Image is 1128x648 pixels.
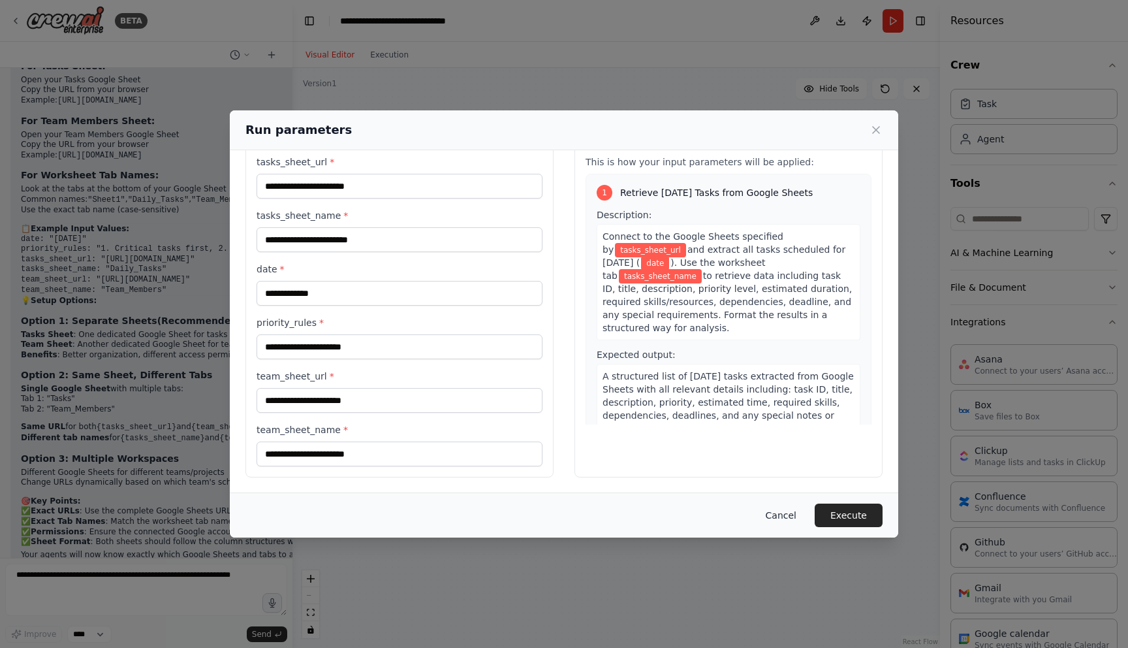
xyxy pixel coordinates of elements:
span: Retrieve [DATE] Tasks from Google Sheets [620,186,813,199]
label: team_sheet_url [257,370,542,383]
span: Variable: tasks_sheet_name [619,269,702,283]
p: This is how your input parameters will be applied: [586,155,871,169]
span: Variable: date [641,256,669,270]
label: tasks_sheet_url [257,155,542,169]
label: priority_rules [257,316,542,329]
label: date [257,263,542,276]
span: ). Use the worksheet tab [603,257,765,281]
button: Execute [815,504,883,527]
div: 1 [597,185,612,201]
span: A structured list of [DATE] tasks extracted from Google Sheets with all relevant details includin... [603,371,854,434]
span: Expected output: [597,349,676,360]
button: Cancel [755,504,807,527]
span: Connect to the Google Sheets specified by [603,231,783,255]
span: Variable: tasks_sheet_url [615,243,686,257]
span: and extract all tasks scheduled for [DATE] ( [603,244,845,268]
label: tasks_sheet_name [257,209,542,222]
h2: Run parameters [245,121,352,139]
span: Description: [597,210,651,220]
label: team_sheet_name [257,423,542,436]
span: to retrieve data including task ID, title, description, priority level, estimated duration, requi... [603,270,852,333]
